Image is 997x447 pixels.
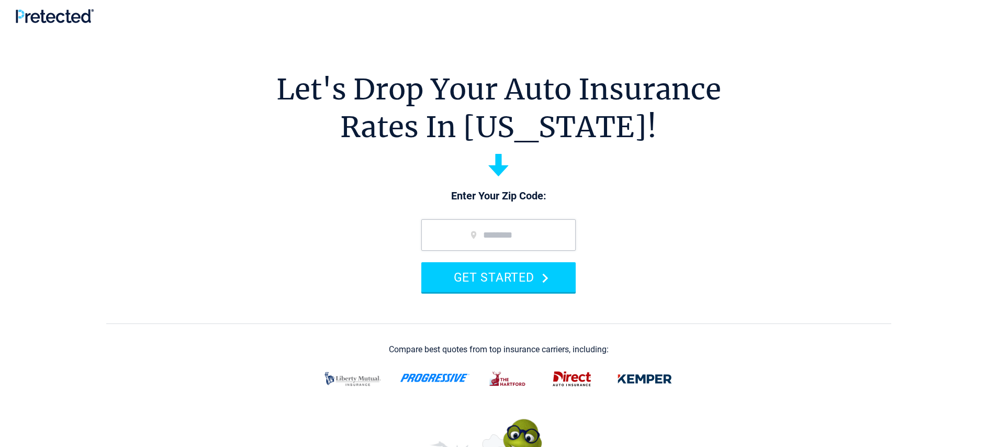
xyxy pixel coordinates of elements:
[610,365,679,393] img: kemper
[411,189,586,204] p: Enter Your Zip Code:
[421,219,576,251] input: zip code
[16,9,94,23] img: Pretected Logo
[421,262,576,292] button: GET STARTED
[318,365,387,393] img: liberty
[276,71,721,146] h1: Let's Drop Your Auto Insurance Rates In [US_STATE]!
[483,365,534,393] img: thehartford
[400,374,470,382] img: progressive
[389,345,609,354] div: Compare best quotes from top insurance carriers, including:
[546,365,598,393] img: direct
